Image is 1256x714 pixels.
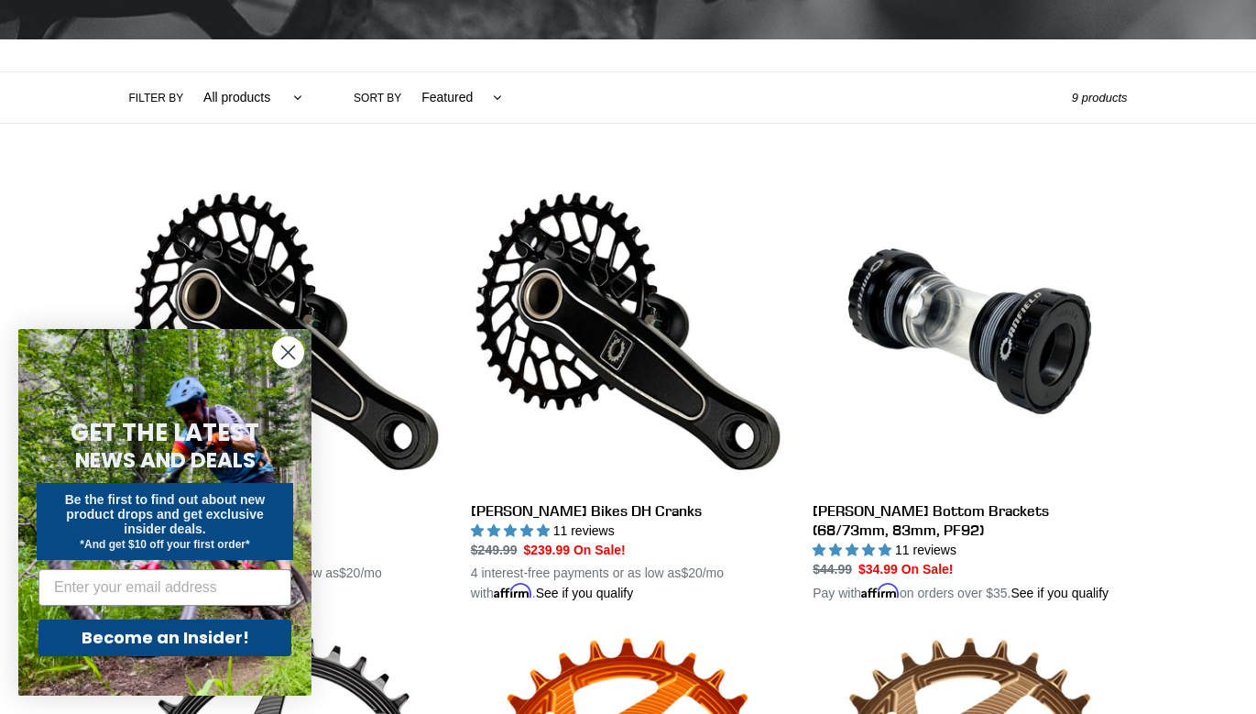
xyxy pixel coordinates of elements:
button: Close dialog [272,336,304,368]
span: Be the first to find out about new product drops and get exclusive insider deals. [65,492,266,536]
span: NEWS AND DEALS [75,445,256,475]
span: GET THE LATEST [71,416,259,449]
label: Filter by [129,90,184,106]
label: Sort by [354,90,401,106]
input: Enter your email address [38,569,291,606]
button: Become an Insider! [38,620,291,656]
span: *And get $10 off your first order* [80,538,249,551]
span: 9 products [1072,91,1128,104]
